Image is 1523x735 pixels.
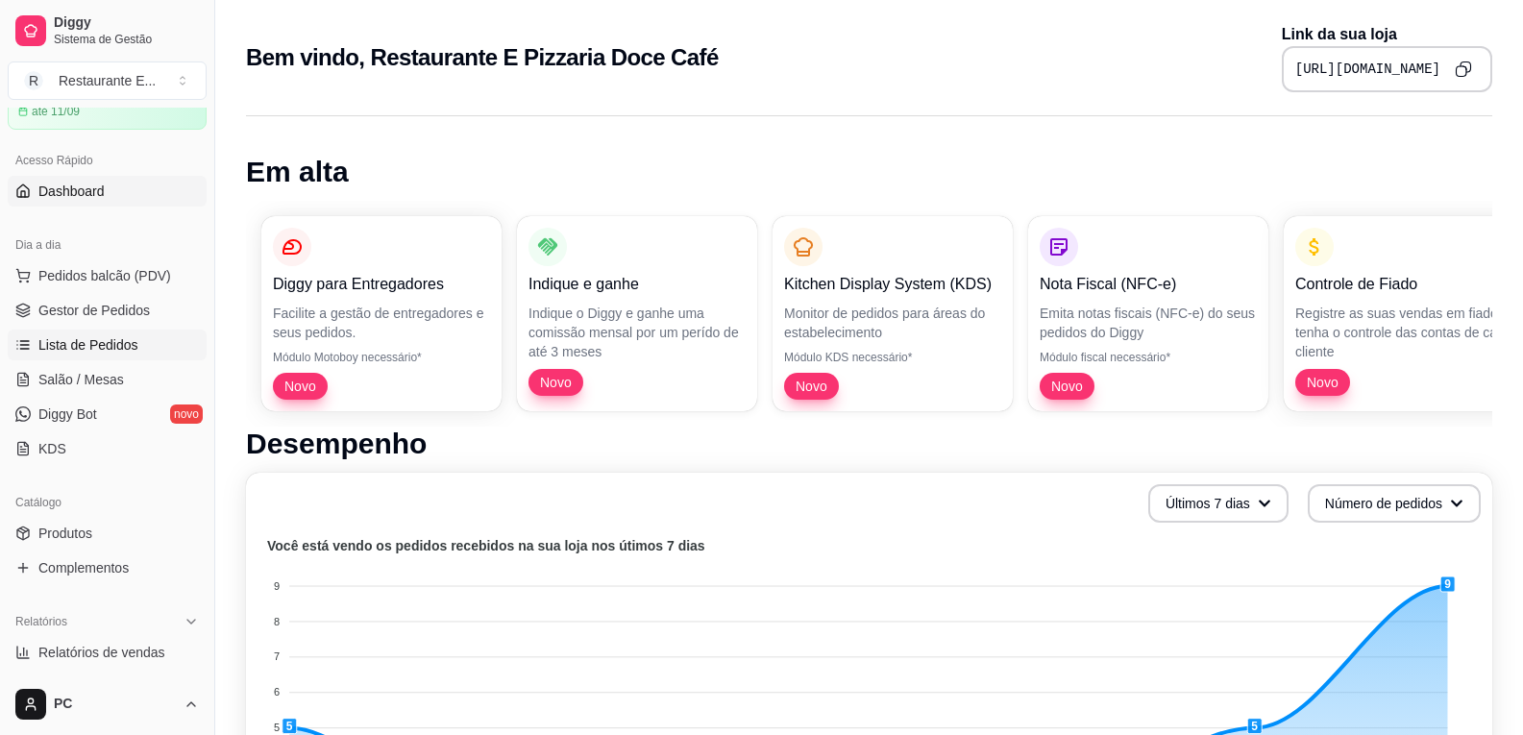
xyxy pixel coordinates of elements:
[38,301,150,320] span: Gestor de Pedidos
[8,681,207,727] button: PC
[38,524,92,543] span: Produtos
[38,182,105,201] span: Dashboard
[8,230,207,260] div: Dia a dia
[38,404,97,424] span: Diggy Bot
[274,722,280,733] tspan: 5
[1295,273,1512,296] p: Controle de Fiado
[8,364,207,395] a: Salão / Mesas
[788,377,835,396] span: Novo
[32,104,80,119] article: até 11/09
[38,643,165,662] span: Relatórios de vendas
[8,399,207,429] a: Diggy Botnovo
[528,273,746,296] p: Indique e ganhe
[784,304,1001,342] p: Monitor de pedidos para áreas do estabelecimento
[38,439,66,458] span: KDS
[1040,273,1257,296] p: Nota Fiscal (NFC-e)
[54,14,199,32] span: Diggy
[15,614,67,629] span: Relatórios
[8,518,207,549] a: Produtos
[54,32,199,47] span: Sistema de Gestão
[274,616,280,627] tspan: 8
[246,427,1492,461] h1: Desempenho
[1295,304,1512,361] p: Registre as suas vendas em fiado e tenha o controle das contas de cada cliente
[1295,60,1440,79] pre: [URL][DOMAIN_NAME]
[528,304,746,361] p: Indique o Diggy e ganhe uma comissão mensal por um perído de até 3 meses
[273,304,490,342] p: Facilite a gestão de entregadores e seus pedidos.
[8,176,207,207] a: Dashboard
[38,335,138,355] span: Lista de Pedidos
[267,538,705,553] text: Você está vendo os pedidos recebidos na sua loja nos útimos 7 dias
[8,8,207,54] a: DiggySistema de Gestão
[773,216,1013,411] button: Kitchen Display System (KDS)Monitor de pedidos para áreas do estabelecimentoMódulo KDS necessário...
[274,580,280,592] tspan: 9
[8,295,207,326] a: Gestor de Pedidos
[1282,23,1492,46] p: Link da sua loja
[784,273,1001,296] p: Kitchen Display System (KDS)
[277,377,324,396] span: Novo
[8,552,207,583] a: Complementos
[8,260,207,291] button: Pedidos balcão (PDV)
[246,155,1492,189] h1: Em alta
[24,71,43,90] span: R
[8,433,207,464] a: KDS
[273,350,490,365] p: Módulo Motoboy necessário*
[8,637,207,668] a: Relatórios de vendas
[38,370,124,389] span: Salão / Mesas
[1148,484,1289,523] button: Últimos 7 dias
[784,350,1001,365] p: Módulo KDS necessário*
[8,330,207,360] a: Lista de Pedidos
[1040,350,1257,365] p: Módulo fiscal necessário*
[54,696,176,713] span: PC
[274,686,280,698] tspan: 6
[59,71,156,90] div: Restaurante E ...
[8,61,207,100] button: Select a team
[1040,304,1257,342] p: Emita notas fiscais (NFC-e) do seus pedidos do Diggy
[532,373,579,392] span: Novo
[1308,484,1481,523] button: Número de pedidos
[261,216,502,411] button: Diggy para EntregadoresFacilite a gestão de entregadores e seus pedidos.Módulo Motoboy necessário...
[273,273,490,296] p: Diggy para Entregadores
[8,145,207,176] div: Acesso Rápido
[38,266,171,285] span: Pedidos balcão (PDV)
[8,672,207,702] a: Relatório de clientes
[517,216,757,411] button: Indique e ganheIndique o Diggy e ganhe uma comissão mensal por um perído de até 3 mesesNovo
[246,42,719,73] h2: Bem vindo, Restaurante E Pizzaria Doce Café
[8,487,207,518] div: Catálogo
[1028,216,1268,411] button: Nota Fiscal (NFC-e)Emita notas fiscais (NFC-e) do seus pedidos do DiggyMódulo fiscal necessário*Novo
[38,558,129,577] span: Complementos
[274,650,280,662] tspan: 7
[1299,373,1346,392] span: Novo
[1044,377,1091,396] span: Novo
[1448,54,1479,85] button: Copy to clipboard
